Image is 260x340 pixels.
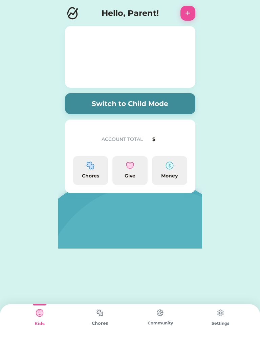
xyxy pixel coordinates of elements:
h4: Hello, Parent! [102,7,159,19]
img: Logo.svg [65,6,80,21]
div: Money [155,172,185,179]
div: Settings [190,320,251,326]
img: interface-favorite-heart--reward-social-rating-media-heart-it-like-favorite-love.svg [126,162,134,170]
img: type%3Dchores%2C%20state%3Ddefault.svg [153,306,167,319]
div: Community [130,320,190,326]
div: Kids [9,320,70,327]
div: Chores [76,172,106,179]
img: programming-module-puzzle-1--code-puzzle-module-programming-plugin-piece.svg [86,162,94,170]
button: + [180,6,195,21]
div: Chores [70,320,130,327]
img: type%3Dkids%2C%20state%3Dselected.svg [33,306,46,320]
div: $ [152,136,187,143]
img: money-cash-dollar-coin--accounting-billing-payment-cash-coin-currency-money-finance.svg [166,162,174,170]
img: type%3Dchores%2C%20state%3Ddefault.svg [93,306,107,319]
img: type%3Dchores%2C%20state%3Ddefault.svg [214,306,227,320]
img: yH5BAEAAAAALAAAAAABAAEAAAIBRAA7 [73,128,95,149]
img: yH5BAEAAAAALAAAAAABAAEAAAIBRAA7 [83,28,177,86]
button: Switch to Child Mode [65,93,195,114]
div: ACCOUNT TOTAL [102,136,150,143]
div: Give [115,172,145,179]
